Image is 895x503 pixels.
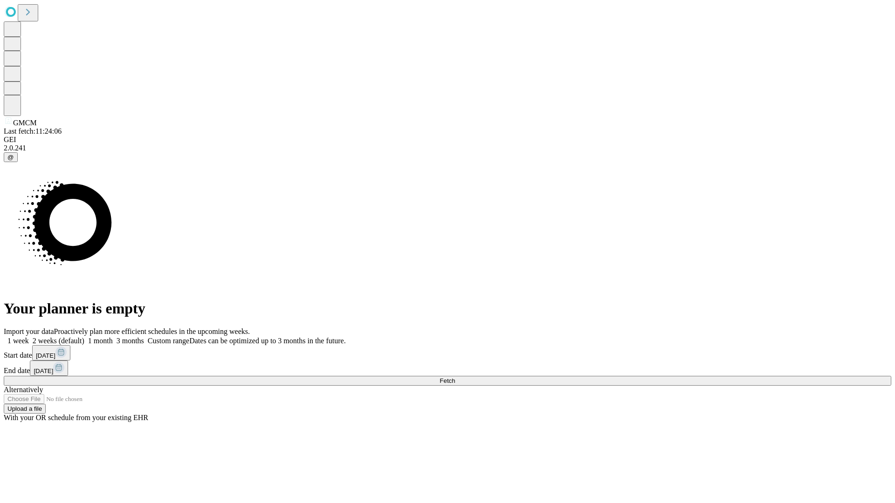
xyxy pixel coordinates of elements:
[4,404,46,414] button: Upload a file
[88,337,113,345] span: 1 month
[4,144,891,152] div: 2.0.241
[4,152,18,162] button: @
[189,337,345,345] span: Dates can be optimized up to 3 months in the future.
[4,300,891,317] h1: Your planner is empty
[13,119,37,127] span: GMCM
[54,327,250,335] span: Proactively plan more efficient schedules in the upcoming weeks.
[4,414,148,421] span: With your OR schedule from your existing EHR
[4,127,62,135] span: Last fetch: 11:24:06
[148,337,189,345] span: Custom range
[7,337,29,345] span: 1 week
[33,337,84,345] span: 2 weeks (default)
[4,345,891,360] div: Start date
[34,367,53,374] span: [DATE]
[4,136,891,144] div: GEI
[4,327,54,335] span: Import your data
[36,352,55,359] span: [DATE]
[440,377,455,384] span: Fetch
[117,337,144,345] span: 3 months
[4,360,891,376] div: End date
[4,386,43,394] span: Alternatively
[7,154,14,161] span: @
[32,345,70,360] button: [DATE]
[30,360,68,376] button: [DATE]
[4,376,891,386] button: Fetch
